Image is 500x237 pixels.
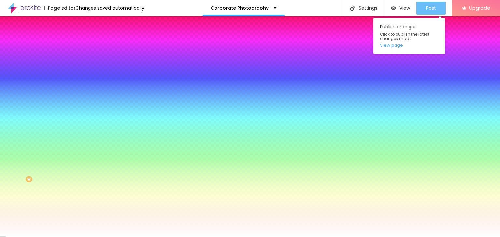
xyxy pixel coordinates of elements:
font: Settings [359,5,377,11]
font: View [399,5,410,11]
img: Icons [350,6,355,11]
a: View page [380,43,438,47]
font: Post [426,5,436,11]
font: Changes saved automatically [76,5,144,11]
font: Page editor [48,5,76,11]
img: view-1.svg [391,6,396,11]
font: Upgrade [469,5,490,11]
button: Post [416,2,446,15]
font: View page [380,42,403,48]
font: Publish changes [380,23,417,30]
p: Corporate Photography [211,6,269,10]
button: View [384,2,416,15]
font: Click to publish the latest changes made [380,31,429,41]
